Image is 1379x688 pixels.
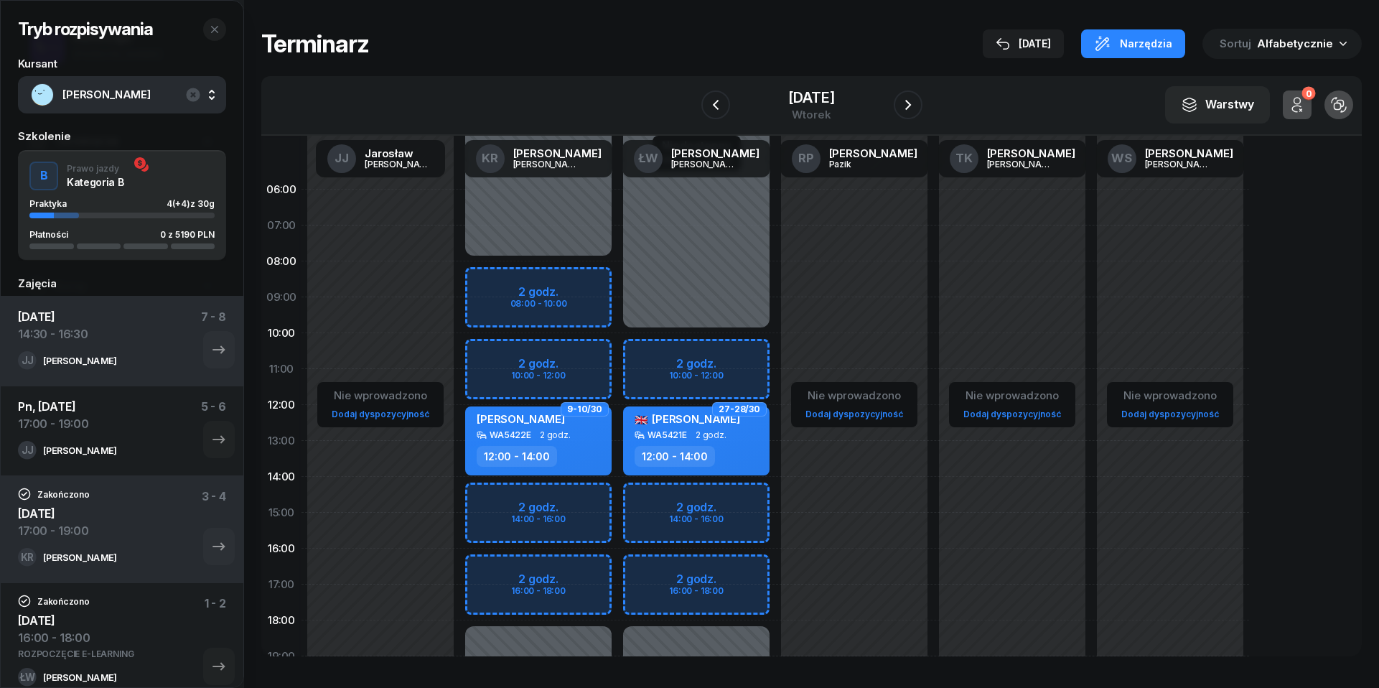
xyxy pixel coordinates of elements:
a: Dodaj dyspozycyjność [326,406,435,422]
div: [DATE] [996,35,1051,52]
a: Dodaj dyspozycyjność [1116,406,1225,422]
span: Praktyka [29,198,67,209]
span: RP [798,152,814,164]
div: Pn, [DATE] [18,398,89,415]
div: 0 z 5190 PLN [160,230,215,239]
div: [PERSON_NAME] [43,672,116,682]
span: KR [21,552,34,562]
div: 06:00 [261,172,301,208]
div: 17:00 - 19:00 [18,522,89,539]
div: 19:00 [261,638,301,674]
div: [PERSON_NAME] [43,553,116,562]
div: 09:00 [261,279,301,315]
div: 1 - 2 [205,595,226,667]
div: 13:00 [261,423,301,459]
a: Dodaj dyspozycyjność [800,406,909,422]
div: Nie wprowadzono [326,386,435,405]
button: Narzędzia [1081,29,1185,58]
span: JJ [22,355,33,366]
span: Sortuj [1220,34,1254,53]
div: 14:30 - 16:30 [18,325,88,343]
div: 08:00 [261,243,301,279]
div: [PERSON_NAME] [671,159,740,169]
div: [DATE] [18,595,134,629]
div: WA5421E [648,430,687,440]
h1: Terminarz [261,31,369,57]
span: JJ [335,152,349,164]
div: [PERSON_NAME] [1145,148,1233,159]
span: 2 godz. [696,430,726,440]
div: [PERSON_NAME] [671,148,759,159]
div: [DATE] [18,308,88,325]
div: [PERSON_NAME] [365,159,434,169]
div: [PERSON_NAME] [513,148,602,159]
button: Nie wprowadzonoDodaj dyspozycyjność [958,383,1067,426]
button: Warstwy [1165,86,1270,124]
div: [DATE] [788,90,834,105]
button: BPrawo jazdyKategoria BPraktyka4(+4)z 30gPłatności0 z 5190 PLN [18,150,226,261]
div: 14:00 [261,459,301,495]
div: [PERSON_NAME] [987,159,1056,169]
div: 7 - 8 [201,308,226,351]
div: ROZPOCZĘCIE E-LEARNING [18,646,134,659]
button: Nie wprowadzonoDodaj dyspozycyjność [800,383,909,426]
div: [PERSON_NAME] [1145,159,1214,169]
a: WS[PERSON_NAME][PERSON_NAME] [1096,140,1245,177]
div: 11:00 [261,351,301,387]
div: [PERSON_NAME] [43,356,116,366]
div: 5 - 6 [201,398,226,441]
div: 0 [1301,87,1315,101]
a: Dodaj dyspozycyjność [958,406,1067,422]
div: 10:00 [261,315,301,351]
span: KR [482,152,498,164]
div: 3 - 4 [202,488,226,548]
span: [PERSON_NAME] [477,412,565,426]
button: Nie wprowadzonoDodaj dyspozycyjność [326,383,435,426]
h2: Tryb rozpisywania [18,18,153,41]
a: KR[PERSON_NAME][PERSON_NAME] [464,140,613,177]
div: [DATE] [18,488,89,522]
a: ŁW[PERSON_NAME][PERSON_NAME] [622,140,771,177]
div: WA5422E [490,430,531,440]
div: 15:00 [261,495,301,531]
div: 17:00 - 19:00 [18,415,89,432]
div: Nie wprowadzono [958,386,1067,405]
div: 4 z 30g [167,199,215,208]
button: Nie wprowadzonoDodaj dyspozycyjność [1116,383,1225,426]
div: Jarosław [365,148,434,159]
div: Zakończono [18,595,89,608]
a: JJJarosław[PERSON_NAME] [316,140,445,177]
div: [PERSON_NAME] [987,148,1075,159]
div: 12:00 - 14:00 [635,446,715,467]
span: Alfabetycznie [1257,37,1333,50]
div: Warstwy [1181,96,1254,114]
div: [PERSON_NAME] [43,446,116,455]
a: TK[PERSON_NAME][PERSON_NAME] [938,140,1087,177]
span: 9-10/30 [567,408,602,411]
div: 16:00 - 18:00 [18,629,134,646]
span: 2 godz. [540,430,571,440]
div: 12:00 [261,387,301,423]
div: wtorek [788,109,834,120]
span: (+4) [172,198,190,209]
div: [PERSON_NAME] [829,148,917,159]
div: 12:00 - 14:00 [477,446,557,467]
div: 07:00 [261,208,301,243]
span: [PERSON_NAME] [635,412,740,426]
button: 0 [1283,90,1312,119]
div: 18:00 [261,603,301,638]
div: Nie wprowadzono [1116,386,1225,405]
span: 🇬🇧 [635,413,648,427]
span: 27-28/30 [719,408,760,411]
div: Nie wprowadzono [800,386,909,405]
div: Pazik [829,159,898,169]
span: JJ [22,445,33,455]
div: Zakończono [18,488,89,501]
span: WS [1111,152,1132,164]
button: Sortuj Alfabetycznie [1202,29,1362,59]
span: [PERSON_NAME] [62,85,213,104]
div: 17:00 [261,567,301,603]
button: [DATE] [983,29,1064,58]
div: 16:00 [261,531,301,567]
a: RP[PERSON_NAME]Pazik [780,140,929,177]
